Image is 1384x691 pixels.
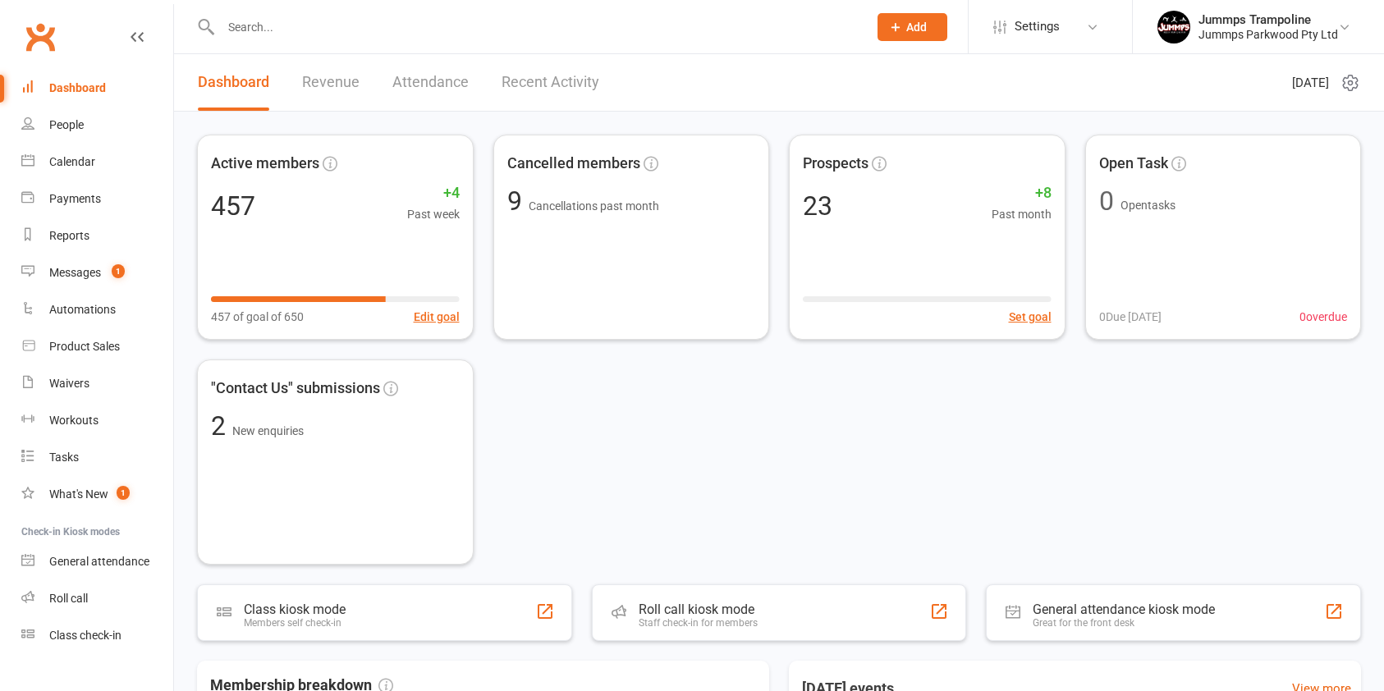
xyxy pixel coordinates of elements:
div: Tasks [49,451,79,464]
span: 9 [507,185,529,217]
div: 23 [803,193,832,219]
a: Dashboard [198,54,269,111]
div: General attendance kiosk mode [1033,602,1215,617]
a: Calendar [21,144,173,181]
span: 1 [117,486,130,500]
span: Past week [407,205,460,223]
span: Past month [992,205,1052,223]
span: Settings [1015,8,1060,45]
a: Attendance [392,54,469,111]
span: Cancelled members [507,152,640,176]
span: +8 [992,181,1052,205]
a: Roll call [21,580,173,617]
div: Workouts [49,414,99,427]
div: Reports [49,229,89,242]
a: Recent Activity [502,54,599,111]
a: What's New1 [21,476,173,513]
a: Payments [21,181,173,217]
div: 457 [211,193,255,219]
span: +4 [407,181,460,205]
a: Waivers [21,365,173,402]
div: Class kiosk mode [244,602,346,617]
div: Staff check-in for members [639,617,758,629]
div: What's New [49,487,108,501]
div: People [49,118,84,131]
a: Revenue [302,54,360,111]
div: Calendar [49,155,95,168]
span: Active members [211,152,319,176]
div: Class check-in [49,629,121,642]
div: Dashboard [49,81,106,94]
span: Cancellations past month [529,199,659,213]
a: Messages 1 [21,254,173,291]
div: Members self check-in [244,617,346,629]
span: Open Task [1099,152,1168,176]
span: Add [906,21,927,34]
div: Automations [49,303,116,316]
button: Add [878,13,947,41]
a: General attendance kiosk mode [21,543,173,580]
div: Messages [49,266,101,279]
a: People [21,107,173,144]
a: Dashboard [21,70,173,107]
div: Jummps Trampoline [1198,12,1338,27]
a: Product Sales [21,328,173,365]
div: Great for the front desk [1033,617,1215,629]
a: Clubworx [20,16,61,57]
div: General attendance [49,555,149,568]
div: Payments [49,192,101,205]
div: Product Sales [49,340,120,353]
a: Tasks [21,439,173,476]
span: "Contact Us" submissions [211,377,380,400]
span: New enquiries [232,424,304,437]
span: [DATE] [1292,73,1329,93]
a: Workouts [21,402,173,439]
span: 2 [211,410,232,442]
span: 1 [112,264,125,278]
input: Search... [216,16,856,39]
div: Roll call [49,592,88,605]
div: Waivers [49,377,89,390]
div: Roll call kiosk mode [639,602,758,617]
button: Set goal [1009,308,1052,326]
span: 0 Due [DATE] [1099,308,1162,326]
button: Edit goal [414,308,460,326]
a: Class kiosk mode [21,617,173,654]
a: Automations [21,291,173,328]
div: 0 [1099,188,1114,214]
div: Jummps Parkwood Pty Ltd [1198,27,1338,42]
span: 457 of goal of 650 [211,308,304,326]
img: thumb_image1698795904.png [1157,11,1190,43]
span: Open tasks [1120,199,1175,212]
span: Prospects [803,152,868,176]
a: Reports [21,217,173,254]
span: 0 overdue [1299,308,1347,326]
